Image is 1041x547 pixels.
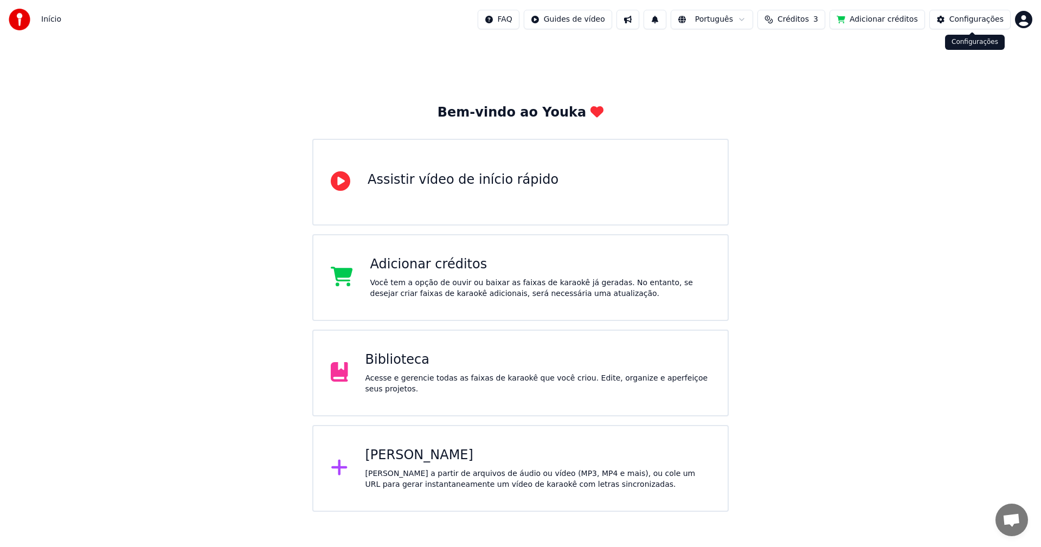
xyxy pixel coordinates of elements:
button: Créditos3 [757,10,825,29]
div: Configurações [949,14,1004,25]
div: [PERSON_NAME] a partir de arquivos de áudio ou vídeo (MP3, MP4 e mais), ou cole um URL para gerar... [365,468,711,490]
div: Bem-vindo ao Youka [438,104,603,121]
span: Início [41,14,61,25]
div: Assistir vídeo de início rápido [368,171,558,189]
button: FAQ [478,10,519,29]
button: Configurações [929,10,1011,29]
img: youka [9,9,30,30]
div: Acesse e gerencie todas as faixas de karaokê que você criou. Edite, organize e aperfeiçoe seus pr... [365,373,711,395]
button: Adicionar créditos [830,10,925,29]
span: Créditos [777,14,809,25]
div: Configurações [945,35,1005,50]
div: Adicionar créditos [370,256,711,273]
div: Biblioteca [365,351,711,369]
div: [PERSON_NAME] [365,447,711,464]
span: 3 [813,14,818,25]
button: Guides de vídeo [524,10,612,29]
div: Bate-papo aberto [995,504,1028,536]
div: Você tem a opção de ouvir ou baixar as faixas de karaokê já geradas. No entanto, se desejar criar... [370,278,711,299]
nav: breadcrumb [41,14,61,25]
